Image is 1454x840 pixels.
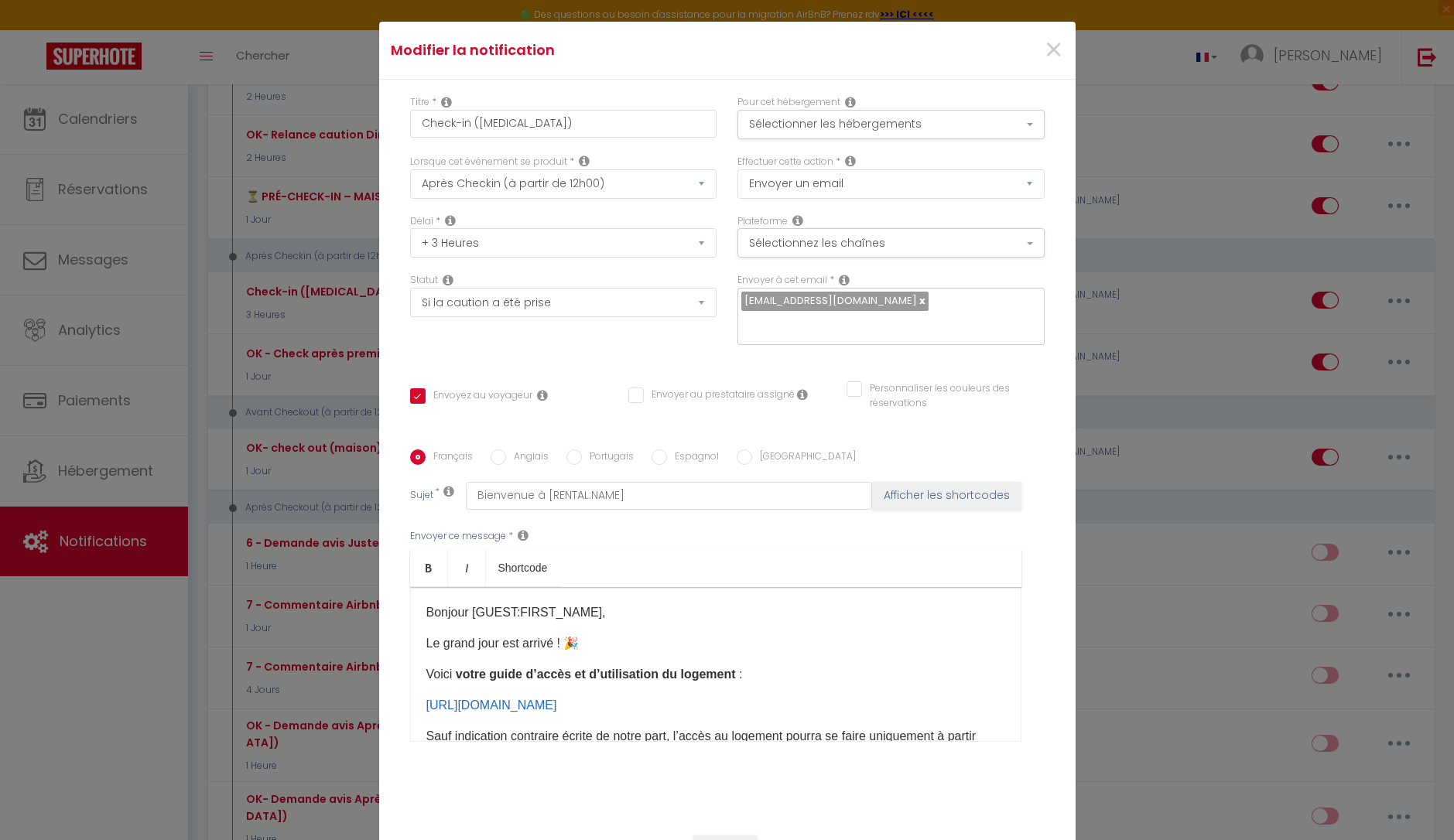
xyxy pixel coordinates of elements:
[448,549,486,586] a: Italic
[839,274,850,286] i: Recipient
[426,698,557,712] a: [URL][DOMAIN_NAME]
[443,274,453,286] i: Booking status
[737,214,788,229] label: Plateforme
[426,603,1005,622] p: Bonjour [GUEST:FIRST_NAME]​,
[426,388,532,405] label: Envoyez au voyageur
[845,96,856,108] i: This Rental
[486,549,560,586] a: Shortcode
[872,482,1021,510] button: Afficher les shortcodes
[792,214,803,227] i: Action Channel
[1044,34,1063,67] button: Close
[426,696,1005,715] p: ​
[667,449,719,466] label: Espagnol
[1044,27,1063,73] span: ×
[537,389,548,401] i: Envoyer au voyageur
[582,449,634,466] label: Portugais
[426,634,1005,653] p: Le grand jour est arrivé ! 🎉
[579,155,590,167] i: Event Occur
[737,155,833,169] label: Effectuer cette action
[737,110,1045,139] button: Sélectionner les hébergements
[410,529,506,544] label: Envoyer ce message
[518,529,529,541] i: Message
[752,449,856,466] label: [GEOGRAPHIC_DATA]
[410,273,438,288] label: Statut
[443,485,454,497] i: Subject
[797,388,808,401] i: Envoyer au prestataire si il est assigné
[456,668,736,681] strong: votre guide d’accès et d’utilisation du logement
[737,228,1045,258] button: Sélectionnez les chaînes
[426,449,473,466] label: Français
[410,488,433,504] label: Sujet
[845,155,856,167] i: Action Type
[445,214,456,227] i: Action Time
[410,214,433,229] label: Délai
[737,95,840,110] label: Pour cet hébergement
[410,95,429,110] label: Titre
[410,155,567,169] label: Lorsque cet événement se produit
[441,96,452,108] i: Title
[391,39,833,61] h4: Modifier la notification
[426,727,1005,764] p: Sauf indication contraire écrite de notre part, l’accès au logement pourra se faire uniquement à ...
[410,549,448,586] a: Bold
[737,273,827,288] label: Envoyer à cet email
[506,449,549,466] label: Anglais
[744,293,917,308] span: [EMAIL_ADDRESS][DOMAIN_NAME]
[426,665,1005,684] p: Voici :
